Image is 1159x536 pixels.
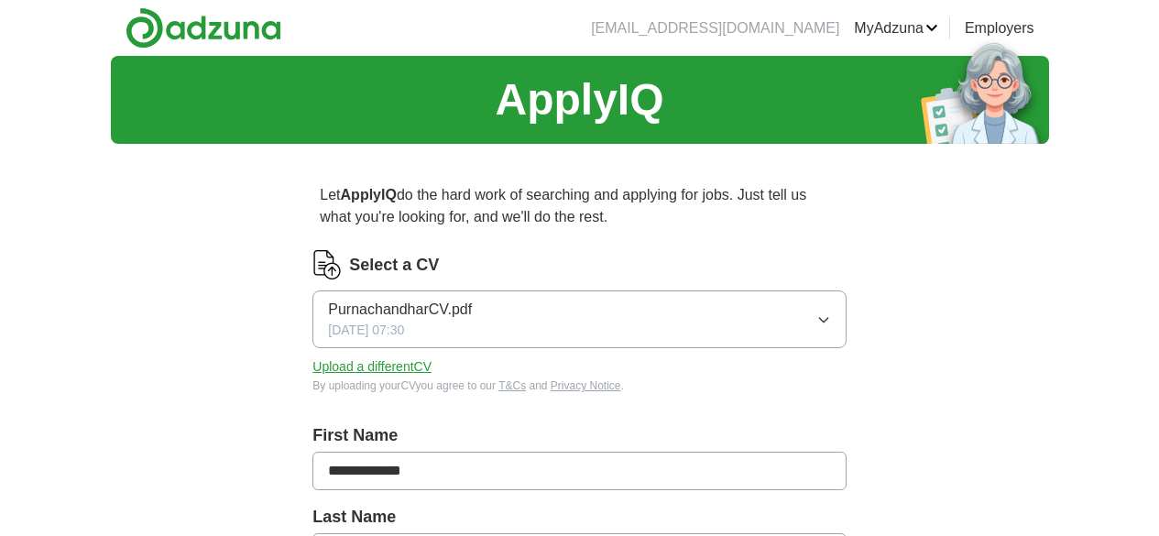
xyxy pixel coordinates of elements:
[126,7,281,49] img: Adzuna logo
[312,250,342,279] img: CV Icon
[591,17,839,39] li: [EMAIL_ADDRESS][DOMAIN_NAME]
[349,253,439,278] label: Select a CV
[312,177,846,235] p: Let do the hard work of searching and applying for jobs. Just tell us what you're looking for, an...
[341,187,397,202] strong: ApplyIQ
[854,17,938,39] a: MyAdzuna
[495,67,663,133] h1: ApplyIQ
[312,290,846,348] button: PurnachandharCV.pdf[DATE] 07:30
[551,379,621,392] a: Privacy Notice
[312,423,846,448] label: First Name
[312,357,432,377] button: Upload a differentCV
[328,299,472,321] span: PurnachandharCV.pdf
[498,379,526,392] a: T&Cs
[965,17,1034,39] a: Employers
[312,377,846,394] div: By uploading your CV you agree to our and .
[312,505,846,530] label: Last Name
[328,321,404,340] span: [DATE] 07:30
